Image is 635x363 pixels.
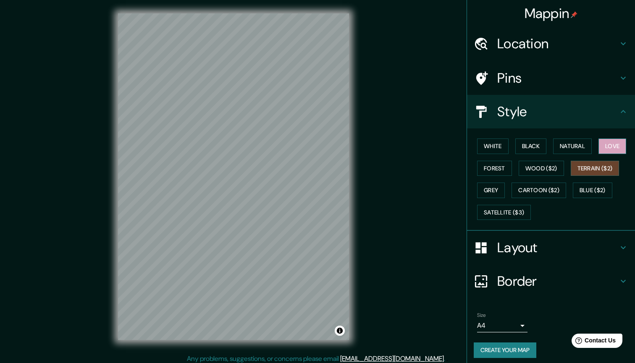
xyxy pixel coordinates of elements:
[553,138,592,154] button: Natural
[512,183,566,198] button: Cartoon ($2)
[525,5,578,22] h4: Mappin
[467,231,635,264] div: Layout
[497,103,618,120] h4: Style
[477,319,527,332] div: A4
[477,205,531,220] button: Satellite ($3)
[571,161,619,176] button: Terrain ($2)
[467,61,635,95] div: Pins
[497,35,618,52] h4: Location
[497,70,618,86] h4: Pins
[477,138,509,154] button: White
[477,312,486,319] label: Size
[335,326,345,336] button: Toggle attribution
[118,13,349,340] canvas: Map
[598,138,626,154] button: Love
[467,27,635,60] div: Location
[474,342,536,358] button: Create your map
[560,330,626,354] iframe: Help widget launcher
[497,273,618,290] h4: Border
[340,354,444,363] a: [EMAIL_ADDRESS][DOMAIN_NAME]
[573,183,612,198] button: Blue ($2)
[519,161,564,176] button: Wood ($2)
[515,138,547,154] button: Black
[497,239,618,256] h4: Layout
[571,11,577,18] img: pin-icon.png
[477,161,512,176] button: Forest
[477,183,505,198] button: Grey
[467,95,635,128] div: Style
[467,264,635,298] div: Border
